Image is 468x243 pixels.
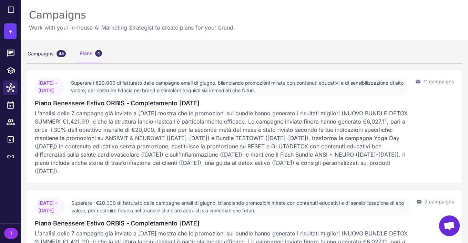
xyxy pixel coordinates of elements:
p: L'analisi delle 7 campagne già inviate a [DATE] mostra che le promozioni sui bundle hanno generat... [35,109,410,175]
h3: Piano Benessere Estivo ORBIS - Completamento [DATE] [35,98,200,108]
a: Aprire la chat [439,215,460,236]
div: Campaigns [29,8,235,22]
span: Superare i €20.000 di fatturato dalle campagne email di giugno, bilanciando promozioni mirate con... [68,78,410,96]
button: + [4,23,17,39]
div: Campaigns [26,44,67,63]
span: 11 campaigns [424,78,454,85]
h3: Piano Benessere Estivo ORBIS - Completamento [DATE] [35,219,200,228]
div: 45 [57,50,66,57]
span: 2 campaigns [425,198,454,205]
span: + [8,26,13,36]
span: [DATE] - [DATE] [35,198,65,216]
span: [DATE] - [DATE] [35,78,65,96]
span: Superare i €20.000 di fatturato dalle campagne email di giugno, bilanciando promozioni mirate con... [68,198,411,216]
div: I [4,228,18,239]
div: Plans [78,44,103,63]
p: Work with your in-house AI Marketing Strategist to create plans for your brand. [29,23,235,32]
div: 4 [95,50,102,57]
